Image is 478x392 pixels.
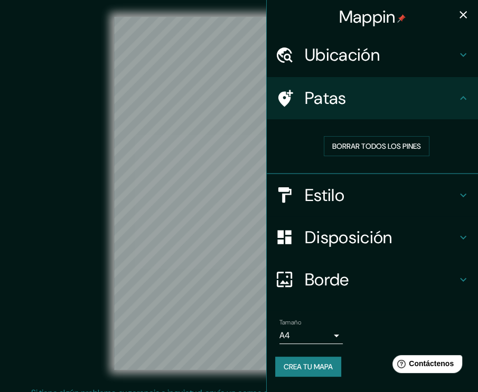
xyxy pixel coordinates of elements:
[275,357,341,377] button: Crea tu mapa
[279,330,290,341] font: A4
[332,141,421,151] font: Borrar todos los pines
[384,351,466,380] iframe: Lanzador de widgets de ayuda
[279,318,301,327] font: Tamaño
[324,136,429,156] button: Borrar todos los pines
[279,327,343,344] div: A4
[284,362,333,371] font: Crea tu mapa
[305,87,346,109] font: Patas
[114,17,364,370] canvas: Mapa
[305,269,349,291] font: Borde
[267,216,478,259] div: Disposición
[305,44,380,66] font: Ubicación
[305,226,392,248] font: Disposición
[267,259,478,301] div: Borde
[267,34,478,76] div: Ubicación
[267,77,478,119] div: Patas
[267,174,478,216] div: Estilo
[397,14,406,23] img: pin-icon.png
[305,184,344,206] font: Estilo
[339,6,396,28] font: Mappin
